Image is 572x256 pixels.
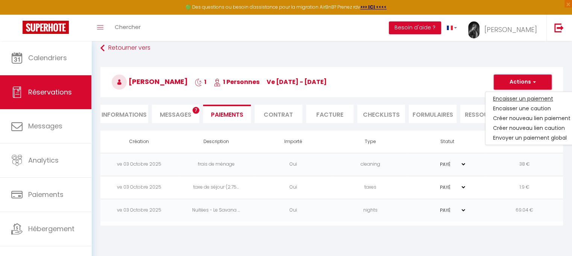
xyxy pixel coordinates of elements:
td: taxe de séjour (2.75... [178,176,255,199]
li: Facture [306,105,354,123]
span: Calendriers [28,53,67,62]
td: 1.9 € [486,176,563,199]
span: Hébergement [28,224,74,233]
img: Super Booking [23,21,69,34]
td: ve 03 Octobre 2025 [100,153,178,176]
li: Ressources [460,105,508,123]
td: taxes [332,176,409,199]
span: Analytics [28,155,59,165]
a: >>> ICI <<<< [360,4,387,10]
span: Réservations [28,87,72,97]
span: Chercher [115,23,141,31]
td: Oui [255,199,332,222]
th: Création [100,131,178,153]
button: Actions [494,75,552,90]
img: logout [554,23,564,32]
td: cleaning [332,153,409,176]
span: Paiements [28,190,64,199]
a: Chercher [109,15,146,41]
a: ... [PERSON_NAME] [463,15,546,41]
li: Paiements [203,105,251,123]
span: 1 [195,78,206,86]
span: 7 [193,107,199,114]
span: [PERSON_NAME] [484,25,537,34]
a: Retourner vers [100,41,563,55]
li: Contrat [255,105,302,123]
li: CHECKLISTS [357,105,405,123]
button: Besoin d'aide ? [389,21,441,34]
td: Nuitées - Le Savana ... [178,199,255,222]
td: Oui [255,176,332,199]
li: FORMULAIRES [409,105,457,123]
td: 38 € [486,153,563,176]
th: Statut [409,131,486,153]
td: nights [332,199,409,222]
th: Type [332,131,409,153]
th: Importé [255,131,332,153]
span: [PERSON_NAME] [112,77,188,86]
td: ve 03 Octobre 2025 [100,176,178,199]
li: Informations [100,105,148,123]
span: ve [DATE] - [DATE] [267,78,327,86]
td: 69.04 € [486,199,563,222]
img: ... [468,21,479,38]
th: Description [178,131,255,153]
span: 1 Personnes [214,78,259,86]
span: Messages [160,110,191,119]
td: Oui [255,153,332,176]
span: Messages [28,121,62,131]
td: ve 03 Octobre 2025 [100,199,178,222]
td: frais de ménage [178,153,255,176]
